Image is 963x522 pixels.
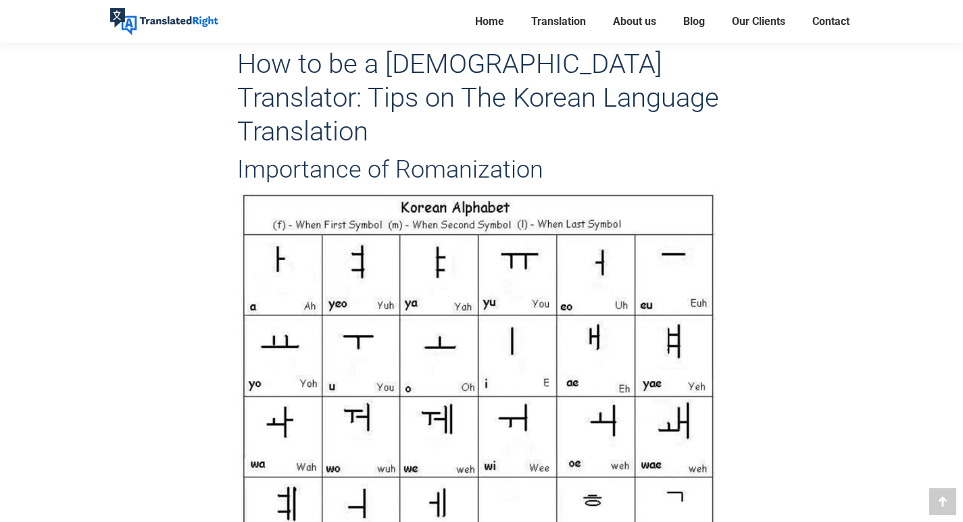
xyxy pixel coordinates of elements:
span: Our Clients [732,15,785,28]
a: Home [471,12,508,31]
a: About us [609,12,660,31]
img: Translated Right [110,8,218,35]
h2: How to be a [DEMOGRAPHIC_DATA] Translator: Tips on The Korean Language Translation [237,47,726,149]
a: Contact [808,12,854,31]
a: Our Clients [728,12,789,31]
span: Contact [812,15,849,28]
span: Home [475,15,504,28]
h3: Importance of Romanization [237,155,726,184]
a: Translation [527,12,590,31]
span: Translation [531,15,586,28]
span: About us [613,15,656,28]
span: Blog [683,15,705,28]
a: Blog [679,12,709,31]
